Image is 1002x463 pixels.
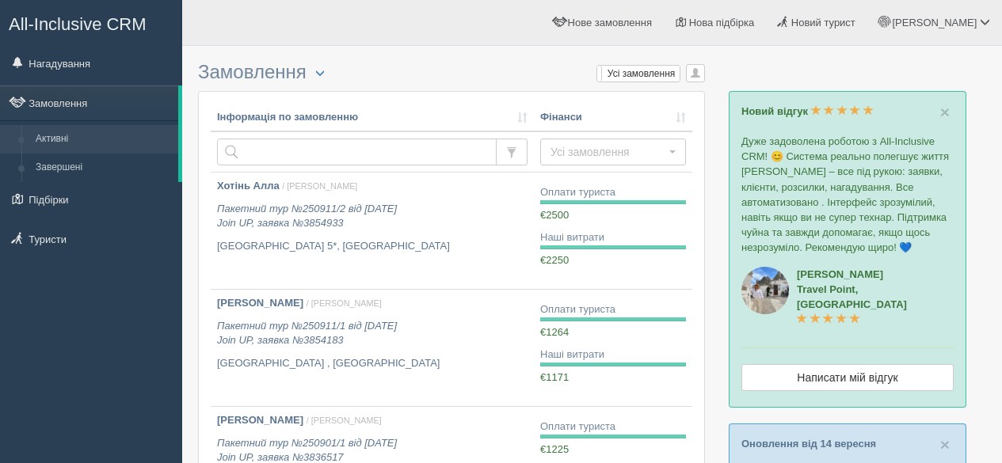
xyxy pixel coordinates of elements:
[9,14,147,34] span: All-Inclusive CRM
[892,17,977,28] span: [PERSON_NAME]
[540,185,686,200] div: Оплати туриста
[597,66,680,82] label: Усі замовлення
[217,203,397,230] i: Пакетний тур №250911/2 від [DATE] Join UP, заявка №3854933
[29,125,178,154] a: Активні
[217,239,528,254] p: [GEOGRAPHIC_DATA] 5*, [GEOGRAPHIC_DATA]
[540,254,569,266] span: €2250
[540,209,569,221] span: €2500
[540,419,686,435] div: Оплати туриста
[217,110,528,125] a: Інформація по замовленню
[1,1,181,44] a: All-Inclusive CRM
[217,320,397,347] i: Пакетний тур №250911/1 від [DATE] Join UP, заявка №3854183
[568,17,652,28] span: Нове замовлення
[551,144,665,160] span: Усі замовлення
[217,180,280,192] b: Хотінь Алла
[211,173,534,289] a: Хотінь Алла / [PERSON_NAME] Пакетний тур №250911/2 від [DATE]Join UP, заявка №3854933 [GEOGRAPHIC...
[540,302,686,317] div: Оплати туриста
[217,356,528,371] p: [GEOGRAPHIC_DATA] , [GEOGRAPHIC_DATA]
[741,364,954,391] a: Написати мій відгук
[307,416,382,425] span: / [PERSON_NAME]
[540,371,569,383] span: €1171
[940,435,950,454] span: ×
[29,154,178,182] a: Завершені
[540,326,569,338] span: €1264
[211,290,534,406] a: [PERSON_NAME] / [PERSON_NAME] Пакетний тур №250911/1 від [DATE]Join UP, заявка №3854183 [GEOGRAPH...
[540,230,686,245] div: Наші витрати
[307,298,382,308] span: / [PERSON_NAME]
[940,103,950,121] span: ×
[282,181,357,191] span: / [PERSON_NAME]
[540,110,686,125] a: Фінанси
[689,17,755,28] span: Нова підбірка
[741,105,874,117] a: Новий відгук
[791,17,855,28] span: Новий турист
[797,268,907,325] a: [PERSON_NAME]Travel Point, [GEOGRAPHIC_DATA]
[217,297,303,309] b: [PERSON_NAME]
[940,436,950,453] button: Close
[198,62,705,83] h3: Замовлення
[940,104,950,120] button: Close
[741,134,954,255] p: Дуже задоволена роботою з All-Inclusive CRM! 😊 Система реально полегшує життя [PERSON_NAME] – все...
[217,139,497,165] input: Пошук за номером замовлення, ПІБ або паспортом туриста
[540,443,569,455] span: €1225
[540,139,686,165] button: Усі замовлення
[741,438,876,450] a: Оновлення від 14 вересня
[540,347,686,362] div: Наші витрати
[217,414,303,426] b: [PERSON_NAME]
